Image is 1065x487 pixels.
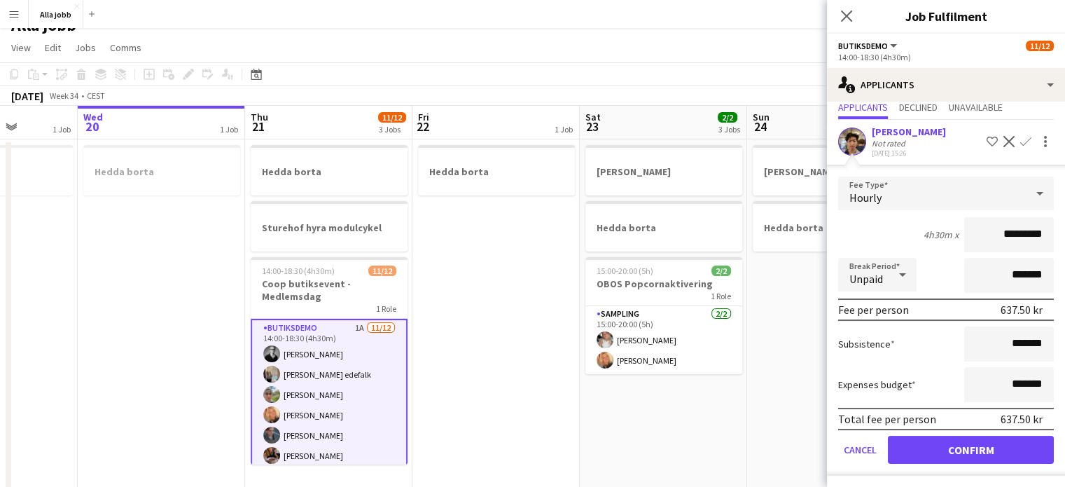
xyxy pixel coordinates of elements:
button: Cancel [838,436,882,464]
span: Thu [251,111,268,123]
span: 24 [751,118,770,135]
span: 15:00-20:00 (5h) [597,266,653,276]
div: [DATE] [11,89,43,103]
span: 20 [81,118,103,135]
button: Alla jobb [29,1,83,28]
div: 3 Jobs [718,124,740,135]
span: 2/2 [711,266,731,276]
div: 637.50 kr [1001,412,1043,426]
span: 23 [583,118,601,135]
app-card-role: Sampling2/215:00-20:00 (5h)[PERSON_NAME][PERSON_NAME] [585,306,742,374]
span: 11/12 [368,266,396,276]
h3: Coop butiksevent - Medlemsdag [251,277,408,303]
span: Applicants [838,102,888,112]
span: Edit [45,41,61,54]
div: 1 Job [220,124,238,135]
app-job-card: Hedda borta [83,145,240,196]
span: Hourly [849,191,882,205]
h3: Hedda borta [418,165,575,178]
h3: [PERSON_NAME] [585,165,742,178]
div: 637.50 kr [1001,303,1043,317]
span: 22 [416,118,429,135]
a: Comms [104,39,147,57]
span: 14:00-18:30 (4h30m) [262,266,335,276]
span: Wed [83,111,103,123]
h3: Hedda borta [83,165,240,178]
app-job-card: Hedda borta [585,201,742,252]
span: 1 Role [711,291,731,301]
h3: [PERSON_NAME] [753,165,910,178]
div: 4h30m x [924,228,959,241]
label: Subsistence [838,338,895,350]
div: 14:00-18:30 (4h30m) [838,52,1054,62]
span: Unpaid [849,272,883,286]
div: Fee per person [838,303,909,317]
div: 1 Job [53,124,71,135]
span: 21 [249,118,268,135]
h3: Hedda borta [753,221,910,234]
app-job-card: [PERSON_NAME] [753,145,910,196]
h3: Hedda borta [251,165,408,178]
app-job-card: Hedda borta [251,145,408,196]
h3: OBOS Popcornaktivering [585,277,742,290]
div: Total fee per person [838,412,936,426]
div: 3 Jobs [379,124,405,135]
div: Applicants [827,68,1065,102]
app-job-card: Hedda borta [418,145,575,196]
span: Butiksdemo [838,41,888,51]
span: Comms [110,41,141,54]
span: Week 34 [46,90,81,101]
span: 2/2 [718,112,737,123]
span: 11/12 [378,112,406,123]
span: Sun [753,111,770,123]
div: [PERSON_NAME] [872,125,946,138]
span: Unavailable [949,102,1003,112]
div: 1 Job [555,124,573,135]
button: Confirm [888,436,1054,464]
span: 1 Role [376,303,396,314]
app-job-card: 14:00-18:30 (4h30m)11/12Coop butiksevent - Medlemsdag1 RoleButiksdemo1A11/1214:00-18:30 (4h30m)[P... [251,257,408,465]
a: Edit [39,39,67,57]
div: [DATE] 15:26 [872,149,946,158]
span: 11/12 [1026,41,1054,51]
app-job-card: [PERSON_NAME] [585,145,742,196]
button: Butiksdemo [838,41,899,51]
span: Sat [585,111,601,123]
label: Expenses budget [838,378,916,391]
app-job-card: Sturehof hyra modulcykel [251,201,408,252]
div: CEST [87,90,105,101]
h3: Job Fulfilment [827,7,1065,25]
a: Jobs [69,39,102,57]
app-job-card: 15:00-20:00 (5h)2/2OBOS Popcornaktivering1 RoleSampling2/215:00-20:00 (5h)[PERSON_NAME][PERSON_NAME] [585,257,742,374]
app-job-card: Hedda borta [753,201,910,252]
h3: Sturehof hyra modulcykel [251,221,408,234]
span: Jobs [75,41,96,54]
span: Declined [899,102,938,112]
a: View [6,39,36,57]
h3: Hedda borta [585,221,742,234]
span: Fri [418,111,429,123]
div: Not rated [872,138,908,149]
span: View [11,41,31,54]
